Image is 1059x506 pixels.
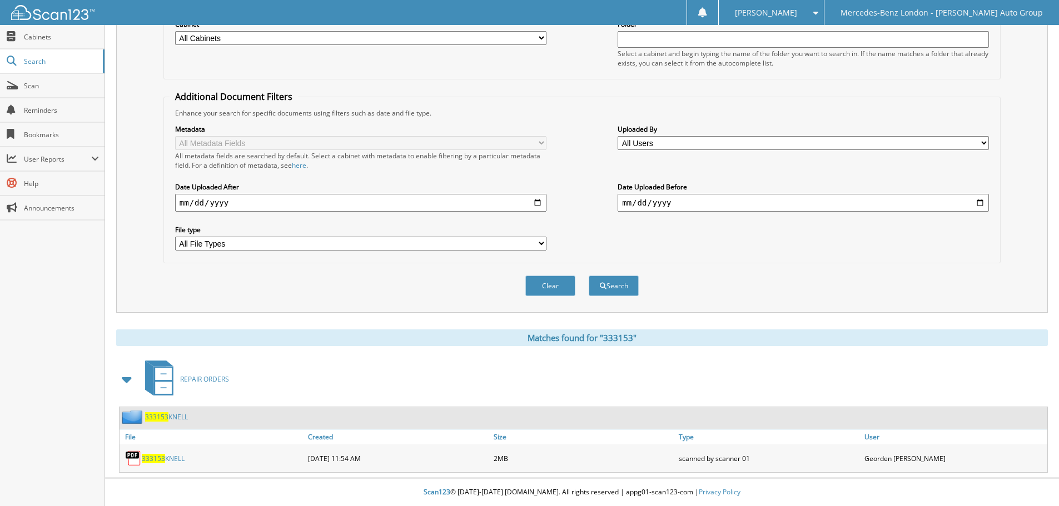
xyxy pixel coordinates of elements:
a: User [862,429,1047,444]
a: Created [305,429,491,444]
a: 333153KNELL [142,454,185,463]
div: Georden [PERSON_NAME] [862,447,1047,469]
span: Help [24,179,99,188]
img: folder2.png [122,410,145,424]
div: 2MB [491,447,677,469]
span: Cabinets [24,32,99,42]
div: scanned by scanner 01 [676,447,862,469]
span: Reminders [24,106,99,115]
span: Search [24,57,97,66]
a: Size [491,429,677,444]
span: Announcements [24,203,99,213]
a: Privacy Policy [699,487,740,497]
legend: Additional Document Filters [170,91,298,103]
button: Clear [525,275,575,296]
a: File [120,429,305,444]
span: [PERSON_NAME] [735,9,797,16]
label: Uploaded By [618,124,989,134]
a: REPAIR ORDERS [138,357,229,401]
div: All metadata fields are searched by default. Select a cabinet with metadata to enable filtering b... [175,151,546,170]
img: PDF.png [125,450,142,467]
span: Scan [24,81,99,91]
label: Metadata [175,124,546,134]
label: File type [175,225,546,234]
a: here [292,161,306,170]
span: 333153 [145,412,168,422]
div: [DATE] 11:54 AM [305,447,491,469]
label: Date Uploaded Before [618,182,989,192]
button: Search [589,275,639,296]
label: Date Uploaded After [175,182,546,192]
div: Matches found for "333153" [116,329,1048,346]
div: Select a cabinet and begin typing the name of the folder you want to search in. If the name match... [618,49,989,68]
div: Enhance your search for specific documents using filters such as date and file type. [170,108,995,118]
span: Scan123 [424,487,450,497]
a: 333153KNELL [145,412,188,422]
a: Type [676,429,862,444]
span: 333153 [142,454,165,463]
input: end [618,194,989,212]
iframe: Chat Widget [1003,453,1059,506]
span: User Reports [24,154,91,164]
input: start [175,194,546,212]
div: © [DATE]-[DATE] [DOMAIN_NAME]. All rights reserved | appg01-scan123-com | [105,479,1059,506]
span: Mercedes-Benz London - [PERSON_NAME] Auto Group [841,9,1043,16]
img: scan123-logo-white.svg [11,5,95,20]
span: Bookmarks [24,130,99,139]
span: REPAIR ORDERS [180,374,229,384]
